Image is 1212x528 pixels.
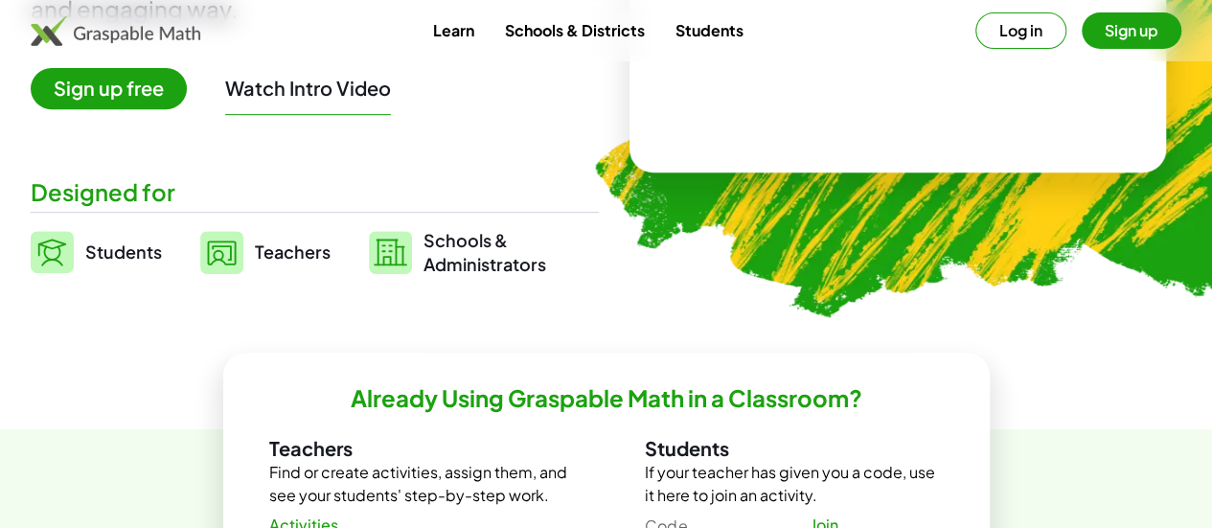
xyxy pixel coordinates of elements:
[31,176,599,208] div: Designed for
[659,12,758,48] a: Students
[31,68,187,109] span: Sign up free
[351,383,862,413] h2: Already Using Graspable Math in a Classroom?
[31,231,74,273] img: svg%3e
[269,461,568,507] p: Find or create activities, assign them, and see your students' step-by-step work.
[369,228,546,276] a: Schools &Administrators
[489,12,659,48] a: Schools & Districts
[975,12,1066,49] button: Log in
[417,12,489,48] a: Learn
[225,76,391,101] button: Watch Intro Video
[85,241,162,263] span: Students
[200,231,243,274] img: svg%3e
[645,436,944,461] h3: Students
[255,241,331,263] span: Teachers
[1082,12,1181,49] button: Sign up
[423,228,546,276] span: Schools & Administrators
[369,231,412,274] img: svg%3e
[645,461,944,507] p: If your teacher has given you a code, use it here to join an activity.
[269,436,568,461] h3: Teachers
[200,228,331,276] a: Teachers
[31,228,162,276] a: Students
